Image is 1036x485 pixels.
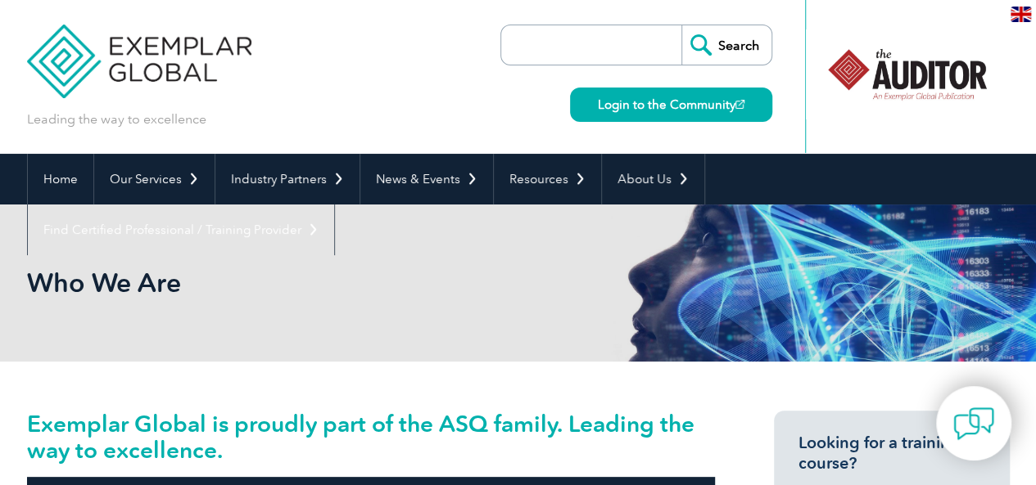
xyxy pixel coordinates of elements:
[27,411,715,463] h2: Exemplar Global is proudly part of the ASQ family. Leading the way to excellence.
[798,433,985,474] h3: Looking for a training course?
[27,270,715,296] h2: Who We Are
[1011,7,1031,22] img: en
[215,154,360,204] a: Industry Partners
[602,154,704,204] a: About Us
[735,100,744,109] img: open_square.png
[28,204,334,255] a: Find Certified Professional / Training Provider
[94,154,215,204] a: Our Services
[360,154,493,204] a: News & Events
[681,25,771,65] input: Search
[28,154,93,204] a: Home
[953,403,994,444] img: contact-chat.png
[27,110,206,128] p: Leading the way to excellence
[570,88,772,122] a: Login to the Community
[494,154,601,204] a: Resources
